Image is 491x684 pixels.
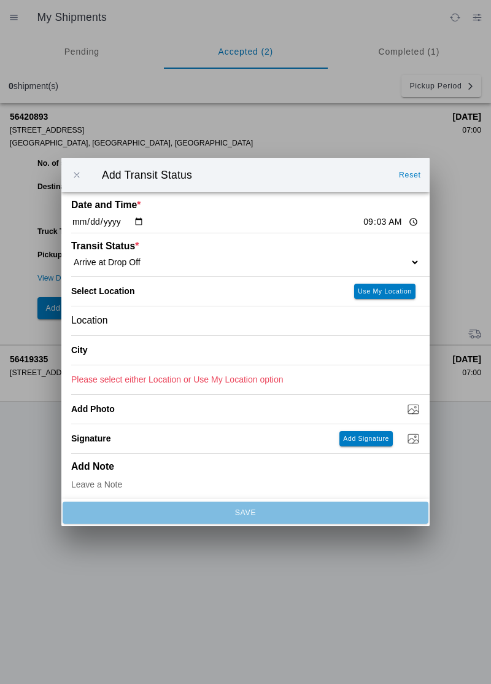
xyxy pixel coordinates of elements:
span: Location [71,315,108,326]
ion-text: Please select either Location or Use My Location option [71,375,284,384]
label: Select Location [71,286,134,296]
ion-button: Add Signature [339,431,393,446]
ion-button: Use My Location [354,284,416,299]
ion-label: Add Note [71,461,333,472]
ion-button: Reset [394,165,426,185]
ion-label: City [71,345,303,355]
ion-label: Transit Status [71,241,333,252]
label: Signature [71,433,111,443]
ion-title: Add Transit Status [90,169,393,182]
ion-label: Date and Time [71,200,333,211]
